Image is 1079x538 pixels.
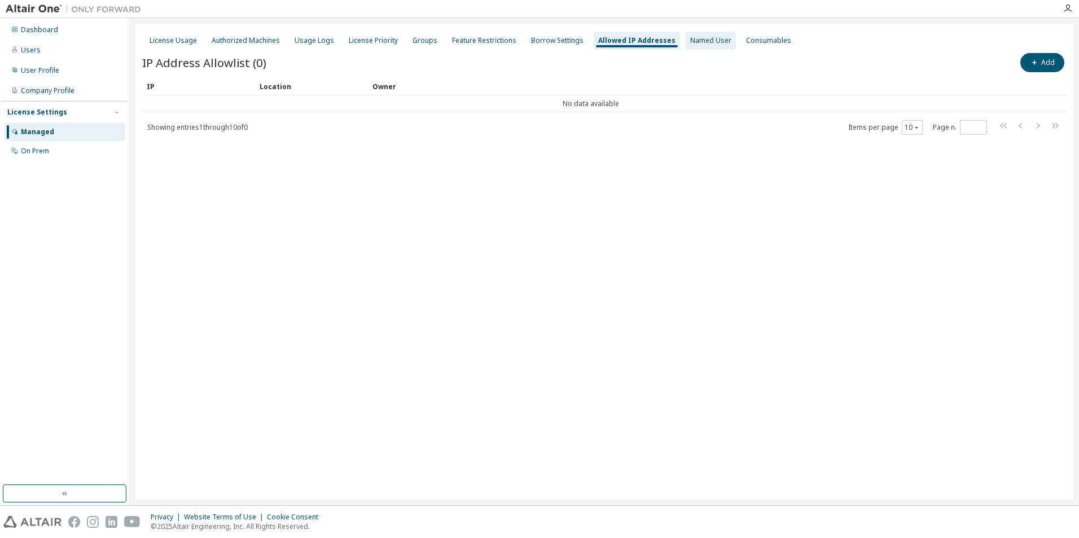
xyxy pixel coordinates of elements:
[413,36,437,45] div: Groups
[106,516,117,528] img: linkedin.svg
[21,127,54,136] div: Managed
[212,36,280,45] div: Authorized Machines
[21,86,74,95] div: Company Profile
[933,120,987,135] span: Page n.
[21,66,59,75] div: User Profile
[68,516,80,528] img: facebook.svg
[124,516,141,528] img: youtube.svg
[746,36,791,45] div: Consumables
[151,513,184,522] div: Privacy
[21,25,58,34] div: Dashboard
[848,120,923,135] span: Items per page
[598,36,676,45] div: Allowed IP Addresses
[87,516,99,528] img: instagram.svg
[295,36,334,45] div: Usage Logs
[150,36,197,45] div: License Usage
[142,95,1039,112] td: No data available
[151,522,325,531] p: © 2025 Altair Engineering, Inc. All Rights Reserved.
[452,36,516,45] div: Feature Restrictions
[6,3,147,15] img: Altair One
[1020,53,1064,72] button: Add
[7,108,67,117] div: License Settings
[3,516,62,528] img: altair_logo.svg
[349,36,398,45] div: License Priority
[184,513,267,522] div: Website Terms of Use
[690,36,731,45] div: Named User
[147,77,251,95] div: IP
[531,36,584,45] div: Borrow Settings
[21,147,49,156] div: On Prem
[905,123,920,132] button: 10
[21,46,41,55] div: Users
[147,122,248,132] span: Showing entries 1 through 10 of 0
[260,77,363,95] div: Location
[372,77,1035,95] div: Owner
[142,55,266,70] span: IP Address Allowlist (0)
[267,513,325,522] div: Cookie Consent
